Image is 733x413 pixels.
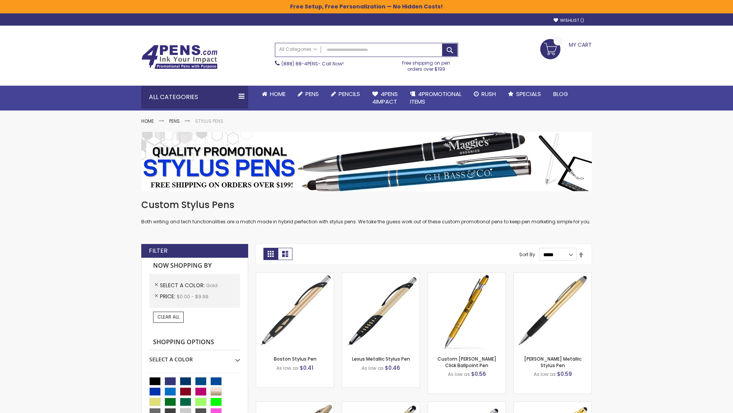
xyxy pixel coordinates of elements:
[352,356,410,362] a: Lexus Metallic Stylus Pen
[141,132,592,191] img: Stylus Pens
[404,86,468,111] a: 4PROMOTIONALITEMS
[160,281,206,289] span: Select A Color
[438,356,496,368] a: Custom [PERSON_NAME] Click Ballpoint Pen
[256,272,334,279] a: Boston Stylus Pen-Gold
[169,118,180,124] a: Pens
[141,118,154,124] a: Home
[366,86,404,111] a: 4Pens4impact
[481,90,496,98] span: Rush
[177,293,208,300] span: $0.00 - $9.99
[362,365,384,371] span: As low as
[342,273,420,350] img: Lexus Metallic Stylus Pen-Gold
[516,90,541,98] span: Specials
[141,199,592,211] h1: Custom Stylus Pens
[325,86,366,102] a: Pencils
[502,86,547,102] a: Specials
[141,45,218,69] img: 4Pens Custom Pens and Promotional Products
[372,90,398,106] span: 4Pens 4impact
[554,18,584,23] a: Wishlist
[514,402,591,408] a: I-Stylus-Slim-Gold-Gold
[385,364,400,372] span: $0.46
[468,86,502,102] a: Rush
[428,272,505,279] a: Custom Alex II Click Ballpoint Pen-Gold
[274,356,316,362] a: Boston Stylus Pen
[305,90,319,98] span: Pens
[149,350,240,363] div: Select A Color
[471,370,486,378] span: $0.56
[270,90,286,98] span: Home
[281,60,318,67] a: (888) 88-4PENS
[547,86,574,102] a: Blog
[292,86,325,102] a: Pens
[300,364,313,372] span: $0.41
[195,118,223,124] strong: Stylus Pens
[342,402,420,408] a: Islander Softy Metallic Gel Pen with Stylus-Gold
[256,86,292,102] a: Home
[428,402,505,408] a: Cali Custom Stylus Gel pen-Gold
[263,248,278,260] strong: Grid
[160,293,177,300] span: Price
[519,251,535,258] label: Sort By
[524,356,581,368] a: [PERSON_NAME] Metallic Stylus Pen
[410,90,462,106] span: 4PROMOTIONAL ITEMS
[394,57,459,72] div: Free shipping on pen orders over $199
[149,258,240,274] strong: Now Shopping by
[141,86,248,109] div: All Categories
[448,371,470,377] span: As low as
[514,272,591,279] a: Lory Metallic Stylus Pen-Gold
[339,90,360,98] span: Pencils
[557,370,572,378] span: $0.59
[534,371,556,377] span: As low as
[514,273,591,350] img: Lory Metallic Stylus Pen-Gold
[276,365,299,371] span: As low as
[553,90,568,98] span: Blog
[256,273,334,350] img: Boston Stylus Pen-Gold
[428,273,505,350] img: Custom Alex II Click Ballpoint Pen-Gold
[149,334,240,351] strong: Shopping Options
[275,43,321,56] a: All Categories
[141,199,592,225] div: Both writing and tech functionalities are a match made in hybrid perfection with stylus pens. We ...
[279,46,317,52] span: All Categories
[149,247,168,255] strong: Filter
[256,402,334,408] a: Twist Highlighter-Pen Stylus Combo-Gold
[157,314,179,320] span: Clear All
[342,272,420,279] a: Lexus Metallic Stylus Pen-Gold
[206,282,218,289] span: Gold
[281,60,344,67] span: - Call Now!
[153,312,184,322] a: Clear All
